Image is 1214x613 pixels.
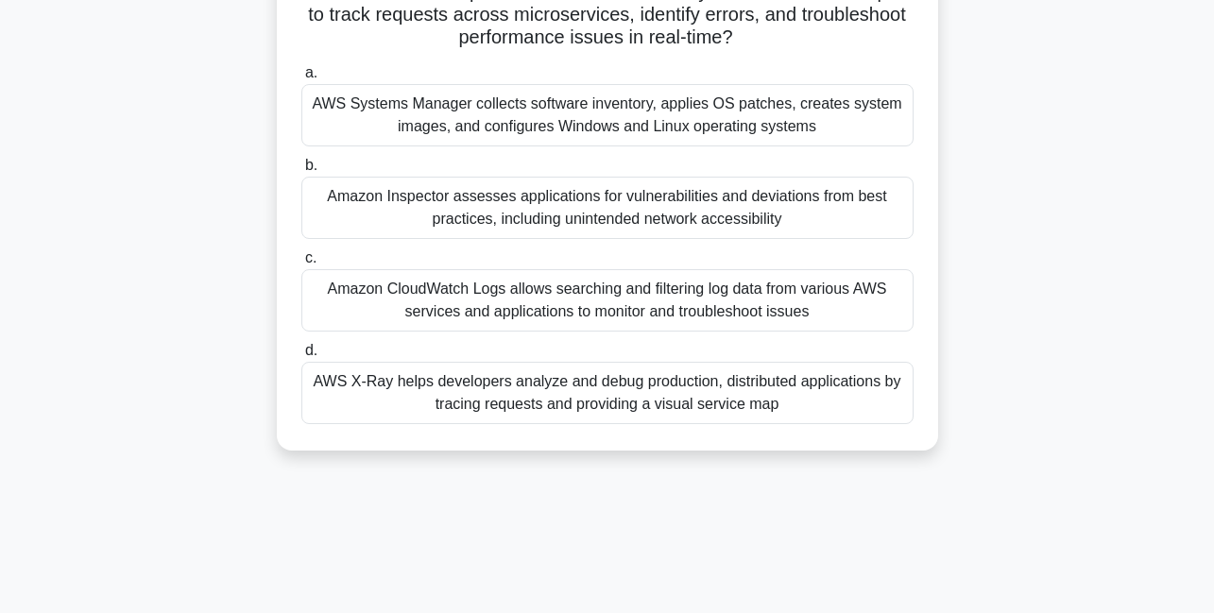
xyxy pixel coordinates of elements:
span: c. [305,249,316,265]
div: Amazon Inspector assesses applications for vulnerabilities and deviations from best practices, in... [301,177,914,239]
span: b. [305,157,317,173]
div: AWS X-Ray helps developers analyze and debug production, distributed applications by tracing requ... [301,362,914,424]
span: a. [305,64,317,80]
div: AWS Systems Manager collects software inventory, applies OS patches, creates system images, and c... [301,84,914,146]
span: d. [305,342,317,358]
div: Amazon CloudWatch Logs allows searching and filtering log data from various AWS services and appl... [301,269,914,332]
